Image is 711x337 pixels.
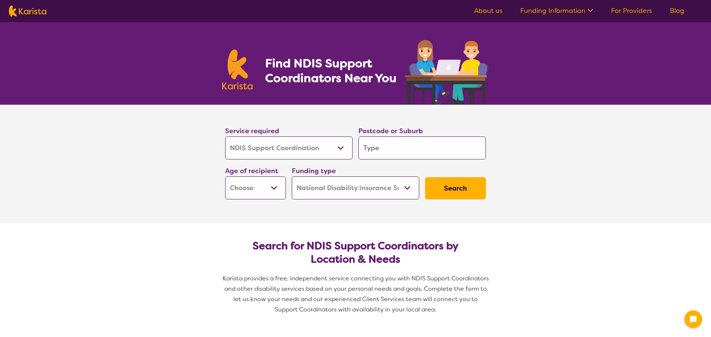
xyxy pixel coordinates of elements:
[225,166,278,175] label: Age of recipient
[425,177,486,199] button: Search
[222,50,253,90] img: Karista logo
[223,274,490,313] span: Karista provides a free, independent service connecting you with NDIS Support Coordinators and ot...
[292,166,336,175] label: Funding type
[520,6,593,15] a: Funding Information
[611,6,652,15] a: For Providers
[358,137,486,159] input: Type
[358,127,423,135] label: Postcode or Suburb
[474,6,503,15] a: About us
[265,56,402,85] h1: Find NDIS Support Coordinators Near You
[670,6,684,15] a: Blog
[231,239,480,266] h2: Search for NDIS Support Coordinators by Location & Needs
[9,6,46,17] img: Karista logo
[225,127,279,135] label: Service required
[405,40,489,105] img: support-coordination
